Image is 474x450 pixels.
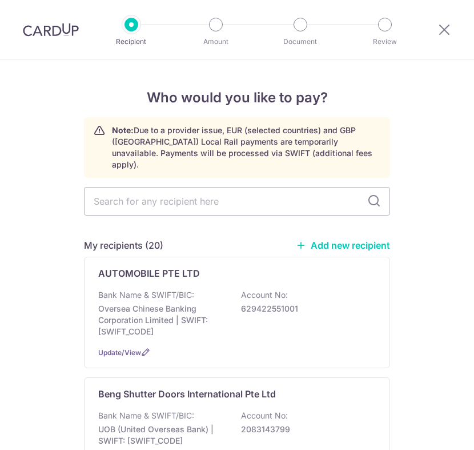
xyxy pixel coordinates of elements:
p: UOB (United Overseas Bank) | SWIFT: [SWIFT_CODE] [98,424,226,447]
a: Add new recipient [296,240,390,251]
img: CardUp [23,23,79,37]
p: Review [353,36,417,47]
p: Due to a provider issue, EUR (selected countries) and GBP ([GEOGRAPHIC_DATA]) Local Rail payments... [112,125,380,170]
p: AUTOMOBILE PTE LTD [98,266,200,280]
p: Account No: [241,410,288,421]
p: Amount [184,36,248,47]
strong: Note: [112,125,134,135]
p: Document [268,36,332,47]
p: 2083143799 [241,424,369,435]
p: Oversea Chinese Banking Corporation Limited | SWIFT: [SWIFT_CODE] [98,303,226,337]
input: Search for any recipient here [84,187,390,216]
p: Bank Name & SWIFT/BIC: [98,410,194,421]
a: Update/View [98,348,141,357]
p: 629422551001 [241,303,369,314]
p: Bank Name & SWIFT/BIC: [98,289,194,301]
p: Beng Shutter Doors International Pte Ltd [98,387,276,401]
p: Recipient [99,36,163,47]
p: Account No: [241,289,288,301]
h4: Who would you like to pay? [84,87,390,108]
h5: My recipients (20) [84,238,163,252]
